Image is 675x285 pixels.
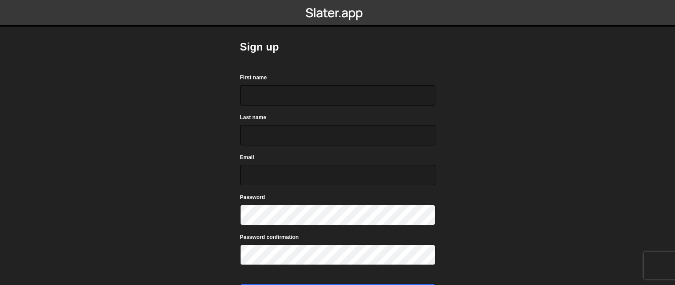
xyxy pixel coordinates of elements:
[240,193,265,202] label: Password
[240,73,267,82] label: First name
[240,40,435,54] h2: Sign up
[240,113,266,122] label: Last name
[240,153,254,162] label: Email
[240,233,299,242] label: Password confirmation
